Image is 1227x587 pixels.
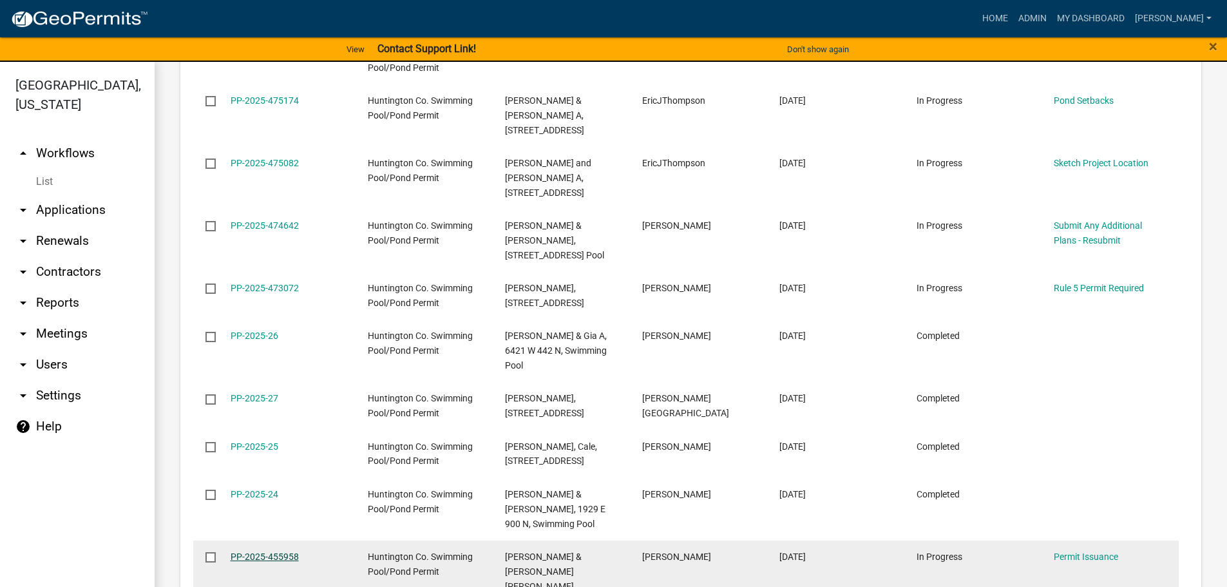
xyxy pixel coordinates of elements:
span: 09/08/2025 [779,158,806,168]
span: Completed [917,331,960,341]
a: PP-2025-474642 [231,220,299,231]
a: Pond Setbacks [1054,95,1114,106]
a: [PERSON_NAME] [1130,6,1217,31]
span: In Progress [917,158,962,168]
span: In Progress [917,552,962,562]
span: Completed [917,441,960,452]
i: arrow_drop_down [15,295,31,311]
span: EricJThompson [642,95,705,106]
span: EricJThompson [642,158,705,168]
i: help [15,419,31,434]
a: Permit Issuance [1054,552,1118,562]
a: Home [977,6,1013,31]
span: 09/03/2025 [779,283,806,293]
span: Completed [917,489,960,499]
span: In Progress [917,220,962,231]
span: Huntington Co. Swimming Pool/Pond Permit [368,331,473,356]
span: Huntington Co. Swimming Pool/Pond Permit [368,489,473,514]
span: Completed [917,393,960,403]
strong: Contact Support Link! [377,43,476,55]
span: Kate Myers [642,331,711,341]
a: Rule 5 Permit Required [1054,283,1144,293]
a: My Dashboard [1052,6,1130,31]
span: Aaron Burley [642,283,711,293]
span: Melinda L Snow [642,220,711,231]
i: arrow_drop_down [15,326,31,342]
a: PP-2025-24 [231,489,278,499]
span: Huntington Co. Swimming Pool/Pond Permit [368,441,473,467]
span: × [1209,37,1217,55]
a: PP-2025-27 [231,393,278,403]
a: PP-2025-455958 [231,552,299,562]
span: Kalakay Farm [642,393,729,418]
a: Admin [1013,6,1052,31]
span: Snow, Craig & Melinda, 2541 W 600 S, Swimming Pool [505,220,604,260]
span: Huntington Co. Swimming Pool/Pond Permit [368,220,473,245]
i: arrow_drop_up [15,146,31,161]
span: Thompson, Eric J & Holly A, 6657 N 900 W, Pond [505,95,584,135]
span: In Progress [917,283,962,293]
span: Huntington Co. Swimming Pool/Pond Permit [368,393,473,418]
span: Huntington Co. Swimming Pool/Pond Permit [368,158,473,183]
span: 07/28/2025 [779,552,806,562]
span: 09/01/2025 [779,393,806,403]
span: KALAKAY, FRED, 8388 W 500 N, Pond [505,393,584,418]
i: arrow_drop_down [15,264,31,280]
span: 09/06/2025 [779,220,806,231]
span: Eckert, Cale, 900 W, Pond [505,441,597,467]
span: Coffey, Ron L & Gia A, 6421 W 442 N, Swimming Pool [505,331,607,370]
span: In Progress [917,95,962,106]
i: arrow_drop_down [15,357,31,372]
span: 09/08/2025 [779,95,806,106]
a: Sketch Project Location [1054,158,1148,168]
span: 08/22/2025 [779,441,806,452]
button: Close [1209,39,1217,54]
a: PP-2025-26 [231,331,278,341]
a: PP-2025-475174 [231,95,299,106]
span: 09/03/2025 [779,331,806,341]
span: Burley, Aaron R, 2907 E 950 N, Pond [505,283,584,308]
a: PP-2025-475082 [231,158,299,168]
span: Huntington Co. Swimming Pool/Pond Permit [368,552,473,577]
button: Don't show again [782,39,854,60]
i: arrow_drop_down [15,233,31,249]
span: Kim Hostetler [642,441,711,452]
i: arrow_drop_down [15,202,31,218]
span: Huntington Co. Swimming Pool/Pond Permit [368,283,473,308]
span: Luke Unger [642,489,711,499]
a: PP-2025-25 [231,441,278,452]
span: 08/12/2025 [779,489,806,499]
a: PP-2025-473072 [231,283,299,293]
a: Submit Any Additional Plans - Resubmit [1054,220,1142,245]
a: View [341,39,370,60]
span: Thompson, Eric J and Holly A, 6657 N 900 W, Pond [505,158,591,198]
span: Roeloffs, John & Jane, 1929 E 900 N, Swimming Pool [505,489,605,529]
i: arrow_drop_down [15,388,31,403]
span: Jody Ford [642,552,711,562]
span: Huntington Co. Swimming Pool/Pond Permit [368,95,473,120]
